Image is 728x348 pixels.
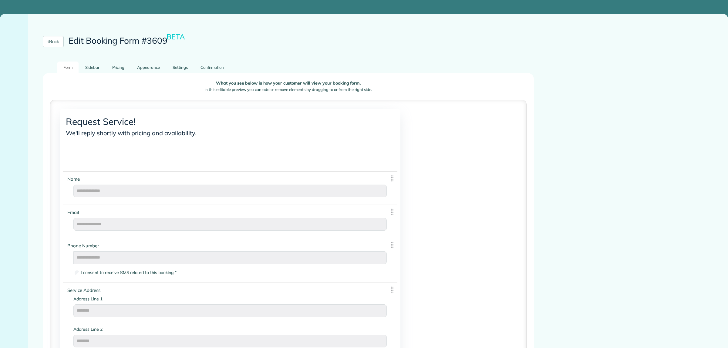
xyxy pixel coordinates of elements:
[43,36,64,47] a: Back
[55,87,522,93] p: In this editable preview you can add or remove elements by dragging to or from the right side.
[57,62,79,73] a: Form
[66,286,104,295] span: Service Address
[55,81,522,85] p: What you see below is how your customer will view your booking form.
[66,175,84,183] span: Name
[388,286,396,293] img: drag_indicator-119b368615184ecde3eda3c64c821f6cf29d3e2b97b89ee44bc31753036683e5.png
[388,208,396,216] img: drag_indicator-119b368615184ecde3eda3c64c821f6cf29d3e2b97b89ee44bc31753036683e5.png
[66,241,103,250] span: Phone Number
[81,269,173,276] label: I consent to receive SMS related to this booking
[69,36,186,45] h2: Edit Booking Form #3609
[131,62,166,73] a: Appearance
[79,62,106,73] a: Sidebar
[73,326,386,332] label: Address Line 2
[64,114,139,129] span: Request Service!
[194,62,230,73] a: Confirmation
[106,62,131,73] a: Pricing
[64,128,200,138] span: We'll reply shortly with pricing and availability.
[388,241,396,249] img: drag_indicator-119b368615184ecde3eda3c64c821f6cf29d3e2b97b89ee44bc31753036683e5.png
[167,62,194,73] a: Settings
[66,208,83,217] span: Email
[388,175,396,182] img: drag_indicator-119b368615184ecde3eda3c64c821f6cf29d3e2b97b89ee44bc31753036683e5.png
[73,296,386,302] label: Address Line 1
[167,32,185,41] small: BETA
